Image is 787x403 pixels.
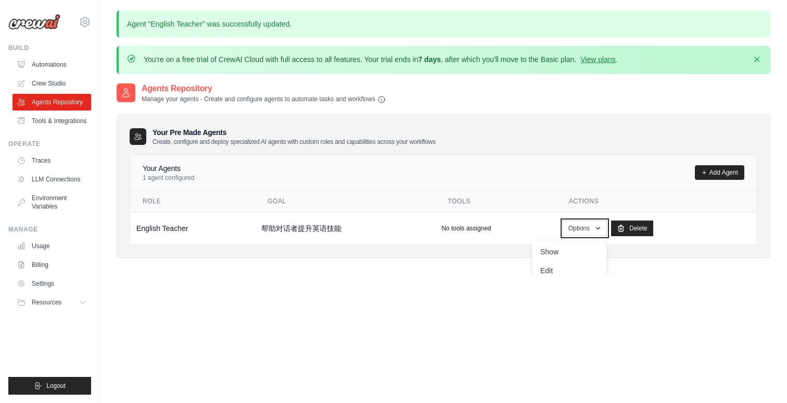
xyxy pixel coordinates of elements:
[12,94,91,111] a: Agents Repository
[12,152,91,169] a: Traces
[441,224,491,233] p: No tools assigned
[8,377,91,395] button: Logout
[418,55,441,64] strong: 7 days
[532,242,607,261] a: Show
[556,191,757,212] th: Actions
[12,171,91,188] a: LLM Connections
[580,55,615,64] a: View plans
[142,95,386,104] p: Manage your agents - Create and configure agents to automate tasks and workflows
[144,54,618,65] p: You're on a free trial of CrewAI Cloud with full access to all features. Your trial ends in , aft...
[32,298,61,307] span: Resources
[117,10,770,38] p: Agent "English Teacher" was successfully updated.
[130,191,255,212] th: Role
[12,113,91,129] a: Tools & Integrations
[532,261,607,280] a: Edit
[695,165,744,180] a: Add Agent
[143,174,194,182] p: 1 agent configured
[12,190,91,215] a: Environment Variables
[12,275,91,292] a: Settings
[12,56,91,73] a: Automations
[46,382,66,390] span: Logout
[8,140,91,148] div: Operate
[153,127,436,146] h3: Your Pre Made Agents
[12,257,91,273] a: Billing
[153,138,436,146] p: Create, configure and deploy specialized AI agents with custom roles and capabilities across your...
[435,191,556,212] th: Tools
[611,221,653,236] a: Delete
[142,82,386,95] h2: Agents Repository
[8,44,91,52] div: Build
[12,294,91,311] button: Resources
[12,238,91,254] a: Usage
[143,163,194,174] h4: Your Agents
[8,14,60,30] img: Logo
[12,75,91,92] a: Crew Studio
[255,212,435,245] td: 帮助对话者提升英语技能
[130,212,255,245] td: English Teacher
[563,221,607,236] button: Options
[255,191,435,212] th: Goal
[8,225,91,234] div: Manage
